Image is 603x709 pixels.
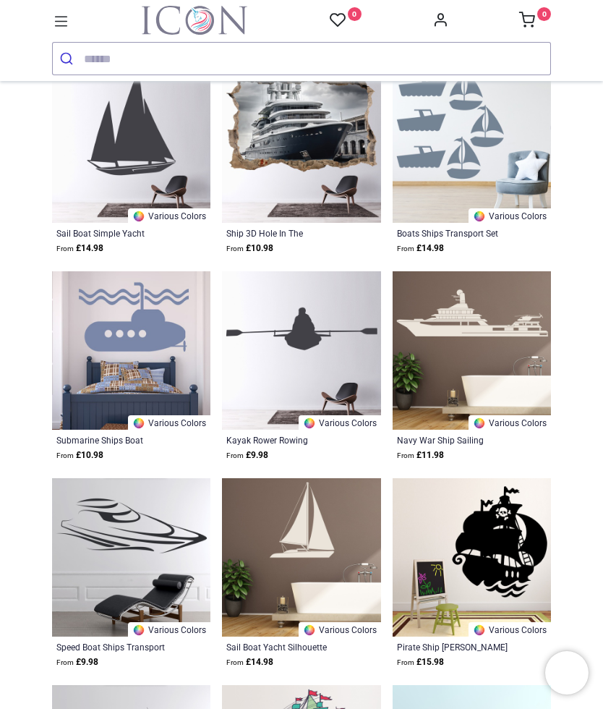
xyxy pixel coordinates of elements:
img: Color Wheel [473,624,486,637]
img: Navy War Ship Sailing Transport Wall Sticker [393,271,551,430]
strong: £ 9.98 [56,655,98,669]
img: Boats Ships Transport Wall Sticker Set [393,64,551,222]
img: Color Wheel [303,624,316,637]
span: From [56,245,74,252]
a: Submarine Ships Boat Transport [56,434,176,446]
strong: £ 15.98 [397,655,444,669]
sup: 0 [537,7,551,21]
strong: £ 9.98 [226,449,268,462]
a: 0 [519,16,551,27]
iframe: Brevo live chat [545,651,589,695]
span: From [397,658,414,666]
a: Pirate Ship [PERSON_NAME] [397,641,517,653]
a: Sail Boat Yacht Silhouette Boats s Bathroom Home Decor Art s [226,641,346,653]
a: Various Colors [299,622,381,637]
img: Icon Wall Stickers [142,6,247,35]
strong: £ 10.98 [56,449,103,462]
a: Logo of Icon Wall Stickers [142,6,247,35]
strong: £ 10.98 [226,242,273,255]
a: Various Colors [469,208,551,223]
a: Navy War Ship Sailing Transport [397,434,517,446]
img: Color Wheel [473,417,486,430]
img: Submarine Ships Boat Transport Wall Sticker [52,271,210,430]
span: From [56,451,74,459]
span: From [397,245,414,252]
img: Sail Boat Yacht Silhouette Boats Wall Stickers Bathroom Home Decor Art Decals [222,478,380,637]
a: Ship 3D Hole In The [226,227,346,239]
strong: £ 11.98 [397,449,444,462]
a: Boats Ships Transport Set [397,227,517,239]
span: From [226,245,244,252]
img: Color Wheel [473,210,486,223]
a: 0 [330,12,362,30]
img: Speed Boat Ships Transport Wall Sticker [52,478,210,637]
a: Various Colors [469,622,551,637]
span: From [226,451,244,459]
a: Various Colors [128,622,210,637]
a: Account Info [432,16,448,27]
img: Color Wheel [132,624,145,637]
a: Various Colors [128,208,210,223]
img: Ship 3D Hole In The Wall Sticker [222,64,380,222]
span: From [226,658,244,666]
strong: £ 14.98 [226,655,273,669]
img: Kayak Rower Rowing Wall Sticker [222,271,380,430]
strong: £ 14.98 [56,242,103,255]
a: Sail Boat Simple Yacht Transport [56,227,176,239]
a: Various Colors [469,415,551,430]
a: Various Colors [299,415,381,430]
img: Color Wheel [132,417,145,430]
button: Submit [53,43,84,75]
img: Pirate Ship Jolly Roger Wall Sticker - Mod3 [393,478,551,637]
strong: £ 14.98 [397,242,444,255]
img: Sail Boat Simple Yacht Transport Wall Sticker [52,64,210,222]
span: From [56,658,74,666]
a: Various Colors [128,415,210,430]
a: Speed Boat Ships Transport [56,641,176,653]
a: Kayak Rower Rowing [226,434,346,446]
img: Color Wheel [303,417,316,430]
sup: 0 [348,7,362,21]
img: Color Wheel [132,210,145,223]
span: From [397,451,414,459]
